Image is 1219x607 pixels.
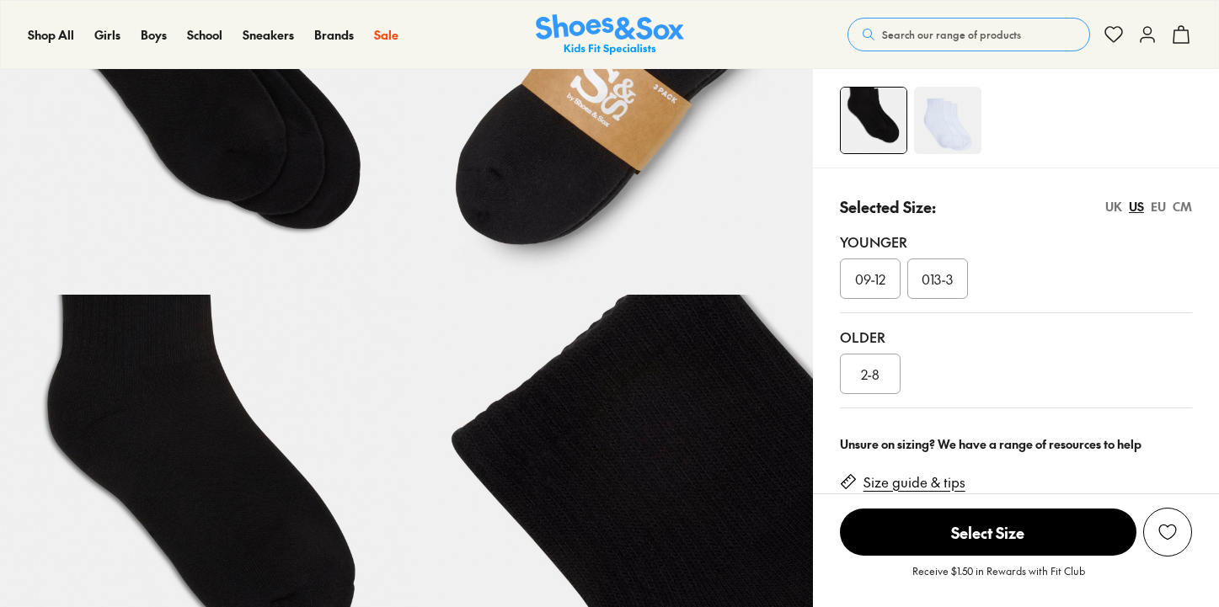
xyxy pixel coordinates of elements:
span: Girls [94,26,120,43]
div: Younger [840,232,1192,252]
a: Shop All [28,26,74,44]
a: School [187,26,222,44]
span: Search our range of products [882,27,1021,42]
div: EU [1151,198,1166,216]
a: Boys [141,26,167,44]
span: School [187,26,222,43]
span: Select Size [840,508,1136,556]
div: US [1129,198,1144,216]
a: Brands [314,26,354,44]
span: Sale [374,26,398,43]
p: Selected Size: [840,195,936,218]
div: Unsure on sizing? We have a range of resources to help [840,435,1192,453]
a: Sale [374,26,398,44]
button: Search our range of products [847,18,1090,51]
a: Size guide & tips [863,473,965,492]
a: Shoes & Sox [536,14,684,56]
span: Sneakers [243,26,294,43]
button: Select Size [840,508,1136,556]
img: 4-356403_1 [914,87,981,154]
p: Receive $1.50 in Rewards with Fit Club [912,563,1085,594]
span: Shop All [28,26,74,43]
div: Older [840,327,1192,347]
a: Sneakers [243,26,294,44]
span: 013-3 [922,269,953,289]
a: Girls [94,26,120,44]
img: 4-540581_1 [841,88,906,153]
div: UK [1105,198,1122,216]
div: CM [1173,198,1192,216]
span: 09-12 [855,269,885,289]
img: SNS_Logo_Responsive.svg [536,14,684,56]
span: Boys [141,26,167,43]
span: 2-8 [861,364,879,384]
button: Add to Wishlist [1143,508,1192,556]
span: Brands [314,26,354,43]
